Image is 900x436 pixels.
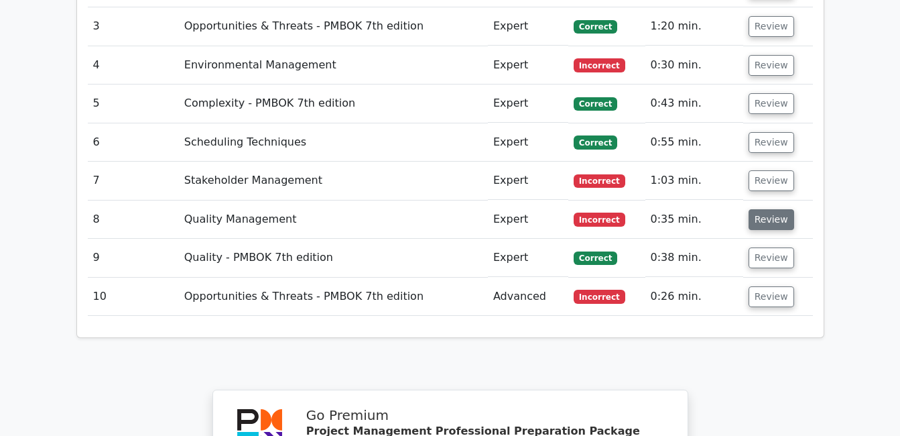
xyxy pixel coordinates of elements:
[645,239,743,277] td: 0:38 min.
[645,201,743,239] td: 0:35 min.
[574,135,617,149] span: Correct
[645,123,743,162] td: 0:55 min.
[574,20,617,34] span: Correct
[179,7,488,46] td: Opportunities & Threats - PMBOK 7th edition
[88,85,179,123] td: 5
[645,7,743,46] td: 1:20 min.
[749,132,794,153] button: Review
[488,162,568,200] td: Expert
[88,46,179,85] td: 4
[88,201,179,239] td: 8
[749,93,794,114] button: Review
[88,7,179,46] td: 3
[749,16,794,37] button: Review
[488,278,568,316] td: Advanced
[88,239,179,277] td: 9
[179,239,488,277] td: Quality - PMBOK 7th edition
[88,278,179,316] td: 10
[645,278,743,316] td: 0:26 min.
[488,239,568,277] td: Expert
[488,85,568,123] td: Expert
[179,123,488,162] td: Scheduling Techniques
[88,123,179,162] td: 6
[574,213,625,226] span: Incorrect
[645,46,743,85] td: 0:30 min.
[179,162,488,200] td: Stakeholder Management
[179,278,488,316] td: Opportunities & Threats - PMBOK 7th edition
[488,46,568,85] td: Expert
[749,248,794,268] button: Review
[749,170,794,191] button: Review
[179,85,488,123] td: Complexity - PMBOK 7th edition
[574,58,625,72] span: Incorrect
[574,97,617,111] span: Correct
[645,85,743,123] td: 0:43 min.
[179,201,488,239] td: Quality Management
[488,201,568,239] td: Expert
[645,162,743,200] td: 1:03 min.
[574,174,625,188] span: Incorrect
[749,286,794,307] button: Review
[574,252,617,265] span: Correct
[488,123,568,162] td: Expert
[488,7,568,46] td: Expert
[574,290,625,303] span: Incorrect
[179,46,488,85] td: Environmental Management
[88,162,179,200] td: 7
[749,209,794,230] button: Review
[749,55,794,76] button: Review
